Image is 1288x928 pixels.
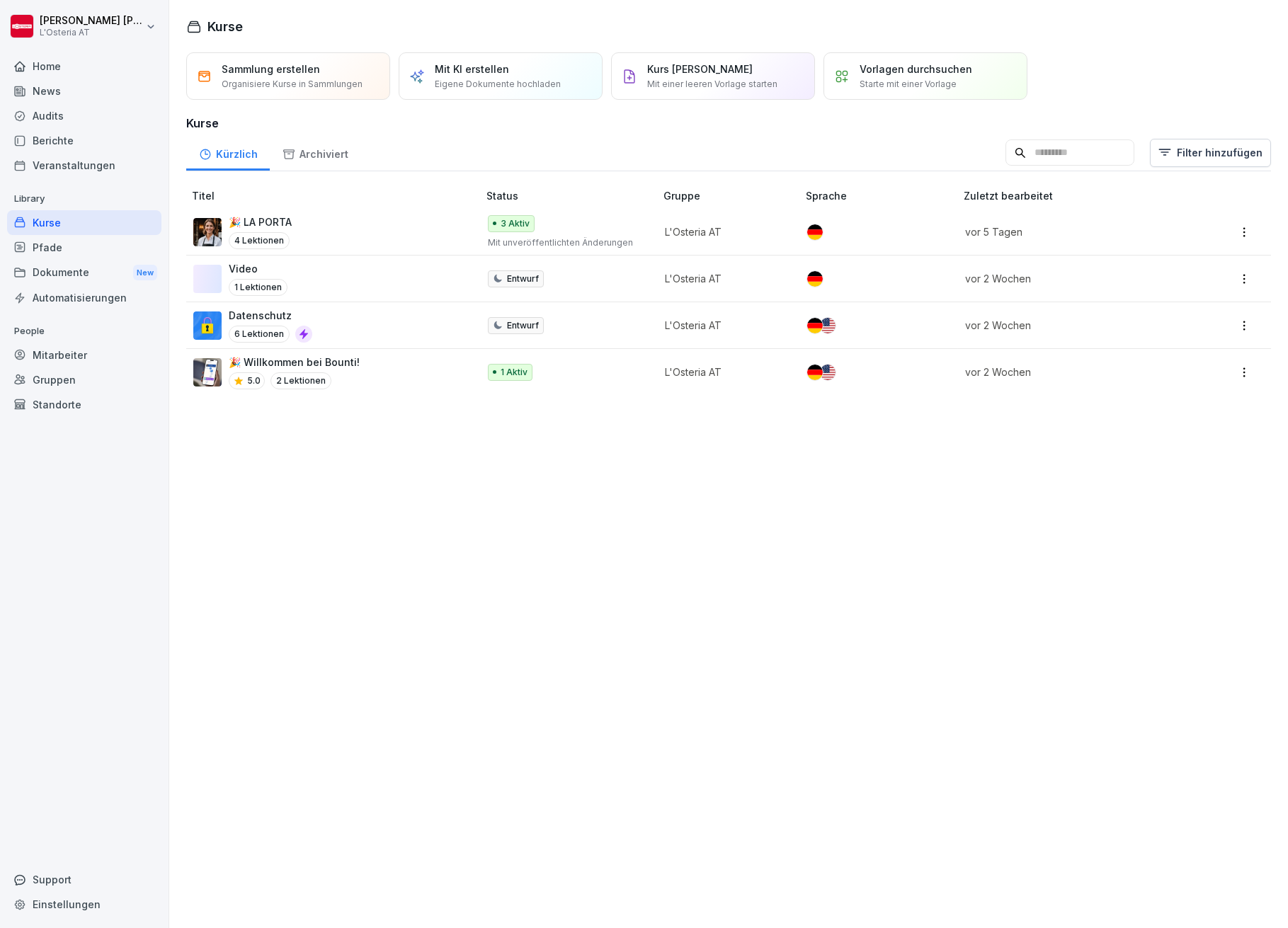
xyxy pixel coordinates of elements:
p: 🎉 Willkommen bei Bounti! [229,355,360,370]
img: us.svg [820,318,836,333]
p: 🎉 LA PORTA [229,214,292,229]
div: Support [7,867,161,892]
a: Pfade [7,235,161,260]
a: DokumenteNew [7,260,161,286]
p: Mit KI erstellen [435,62,509,76]
a: Kürzlich [186,134,270,171]
p: L'Osteria AT [665,318,784,333]
a: Mitarbeiter [7,343,161,367]
p: [PERSON_NAME] [PERSON_NAME] [40,15,143,27]
p: Sprache [806,188,957,203]
p: L'Osteria AT [665,365,784,379]
p: L'Osteria AT [665,224,784,239]
p: vor 2 Wochen [965,365,1175,379]
p: Organisiere Kurse in Sammlungen [222,78,363,91]
p: Status [486,188,658,203]
h1: Kurse [207,17,243,36]
p: L'Osteria AT [40,28,143,38]
p: 2 Lektionen [270,372,331,389]
p: Video [229,261,287,276]
p: 6 Lektionen [229,326,290,343]
p: Zuletzt bearbeitet [964,188,1192,203]
img: us.svg [820,365,836,380]
a: Kurse [7,210,161,235]
a: Einstellungen [7,892,161,917]
p: vor 2 Wochen [965,271,1175,286]
p: vor 2 Wochen [965,318,1175,333]
div: New [133,265,157,281]
p: Sammlung erstellen [222,62,320,76]
a: News [7,79,161,103]
p: Entwurf [507,319,539,332]
img: de.svg [807,365,823,380]
a: Gruppen [7,367,161,392]
a: Automatisierungen [7,285,161,310]
p: People [7,320,161,343]
img: b4eu0mai1tdt6ksd7nlke1so.png [193,358,222,386]
a: Berichte [7,128,161,153]
img: gp1n7epbxsf9lzaihqn479zn.png [193,311,222,340]
p: 3 Aktiv [501,217,530,230]
p: Eigene Dokumente hochladen [435,78,561,91]
a: Standorte [7,392,161,417]
p: 4 Lektionen [229,232,290,249]
img: de.svg [807,271,823,287]
p: Gruppe [663,188,801,203]
p: Entwurf [507,273,539,285]
p: Titel [192,188,481,203]
p: Starte mit einer Vorlage [860,78,957,91]
p: 1 Lektionen [229,279,287,296]
p: Library [7,188,161,210]
p: 1 Aktiv [501,366,528,379]
p: L'Osteria AT [665,271,784,286]
h3: Kurse [186,115,1271,132]
img: de.svg [807,224,823,240]
img: de.svg [807,318,823,333]
a: Archiviert [270,134,360,171]
p: Mit unveröffentlichten Änderungen [488,236,641,249]
img: gildg6d9tgvhimvy0yxdwxtc.png [193,218,222,246]
a: Audits [7,103,161,128]
div: Dokumente [7,260,161,286]
button: Filter hinzufügen [1150,139,1271,167]
a: Veranstaltungen [7,153,161,178]
p: 5.0 [247,374,261,387]
p: Datenschutz [229,308,312,323]
p: vor 5 Tagen [965,224,1175,239]
p: Kurs [PERSON_NAME] [647,62,753,76]
a: Home [7,54,161,79]
p: Vorlagen durchsuchen [860,62,972,76]
p: Mit einer leeren Vorlage starten [647,78,777,91]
